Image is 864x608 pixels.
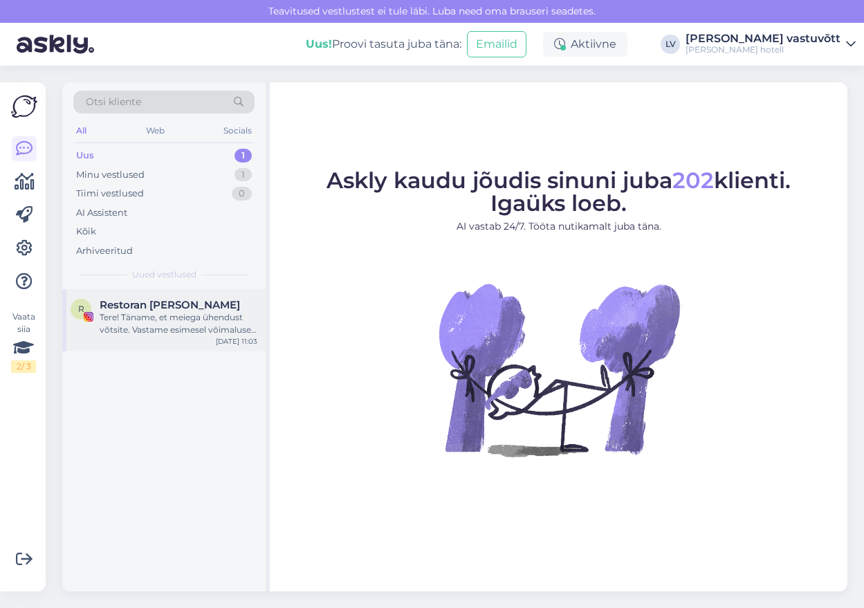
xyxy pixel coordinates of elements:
[76,149,94,163] div: Uus
[686,33,840,44] div: [PERSON_NAME] vastuvõtt
[686,44,840,55] div: [PERSON_NAME] hotell
[327,219,791,234] p: AI vastab 24/7. Tööta nutikamalt juba täna.
[543,32,627,57] div: Aktiivne
[235,149,252,163] div: 1
[232,187,252,201] div: 0
[76,206,127,220] div: AI Assistent
[434,245,683,494] img: No Chat active
[100,299,240,311] span: Restoran Hõlm
[672,167,714,194] span: 202
[686,33,856,55] a: [PERSON_NAME] vastuvõtt[PERSON_NAME] hotell
[11,311,36,373] div: Vaata siia
[73,122,89,140] div: All
[78,304,84,314] span: R
[86,95,141,109] span: Otsi kliente
[661,35,680,54] div: LV
[467,31,526,57] button: Emailid
[216,336,257,347] div: [DATE] 11:03
[11,93,37,120] img: Askly Logo
[76,187,144,201] div: Tiimi vestlused
[143,122,167,140] div: Web
[221,122,255,140] div: Socials
[76,168,145,182] div: Minu vestlused
[11,360,36,373] div: 2 / 3
[235,168,252,182] div: 1
[76,225,96,239] div: Kõik
[76,244,133,258] div: Arhiveeritud
[100,311,257,336] div: Tere! Täname, et meiega ühendust võtsite. Vastame esimesel võimalusel. Laudu on võimalik broneeri...
[306,36,461,53] div: Proovi tasuta juba täna:
[327,167,791,217] span: Askly kaudu jõudis sinuni juba klienti. Igaüks loeb.
[306,37,332,50] b: Uus!
[132,268,196,281] span: Uued vestlused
